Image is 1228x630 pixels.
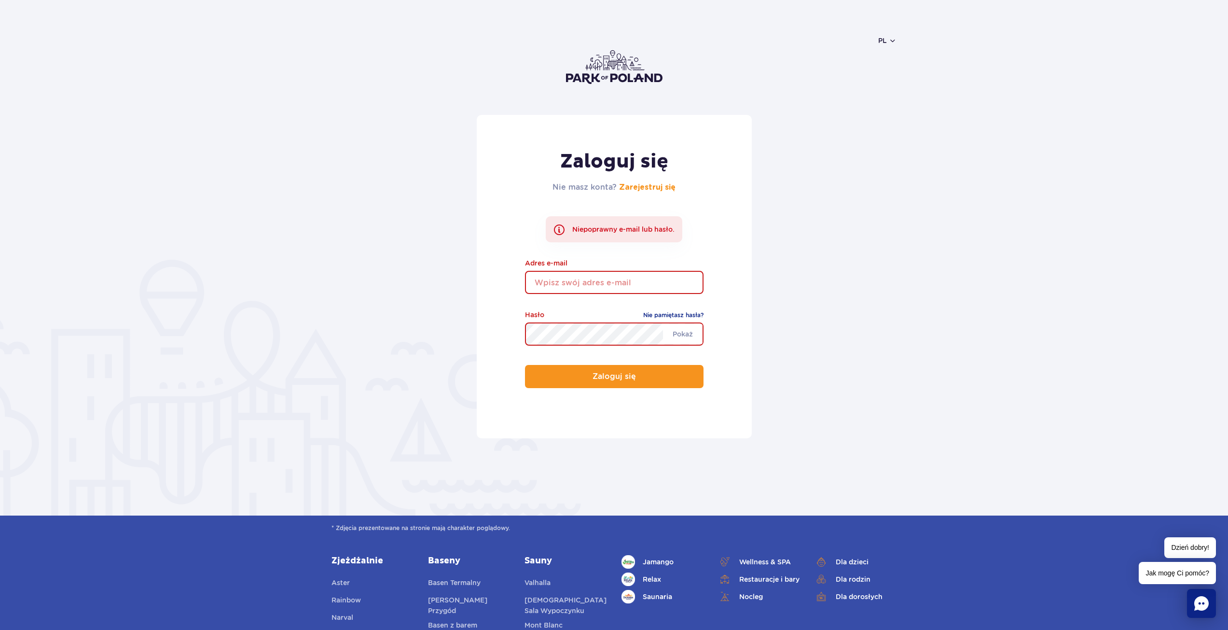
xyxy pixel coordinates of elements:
span: Jamango [643,557,674,567]
a: Jamango [621,555,704,569]
a: Saunaria [621,590,704,603]
a: Dla dorosłych [814,590,897,603]
a: Sauny [524,555,607,567]
span: Wellness & SPA [739,557,791,567]
button: Zaloguj się [525,365,704,388]
span: Dzień dobry! [1164,537,1216,558]
a: [PERSON_NAME] Przygód [428,595,510,616]
span: Valhalla [524,579,551,587]
input: Wpisz swój adres e-mail [525,271,704,294]
a: Narval [331,612,353,626]
a: Basen Termalny [428,577,481,591]
a: Zarejestruj się [619,183,676,191]
span: Narval [331,614,353,621]
a: Dla dzieci [814,555,897,569]
a: Nocleg [718,590,800,603]
div: Chat [1187,589,1216,618]
span: Pokaż [663,324,703,344]
div: Niepoprawny e-mail lub hasło. [546,216,682,242]
a: Baseny [428,555,510,567]
a: Valhalla [524,577,551,591]
label: Hasło [525,309,544,320]
a: [DEMOGRAPHIC_DATA] Sala Wypoczynku [524,595,607,616]
a: Dla rodzin [814,573,897,586]
span: Rainbow [331,596,361,604]
a: Zjeżdżalnie [331,555,414,567]
a: Restauracje i bary [718,573,800,586]
a: Nie pamiętasz hasła? [643,310,704,320]
h1: Zaloguj się [552,150,676,174]
span: Mont Blanc [524,621,563,629]
span: * Zdjęcia prezentowane na stronie mają charakter poglądowy. [331,523,897,533]
button: pl [878,36,897,45]
span: Aster [331,579,350,587]
a: Rainbow [331,595,361,608]
a: Relax [621,573,704,586]
h2: Nie masz konta? [552,182,676,193]
p: Zaloguj się [593,372,636,381]
img: Park of Poland logo [566,50,662,84]
span: Jak mogę Ci pomóc? [1139,562,1216,584]
label: Adres e-mail [525,258,704,268]
a: Aster [331,577,350,591]
a: Wellness & SPA [718,555,800,569]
